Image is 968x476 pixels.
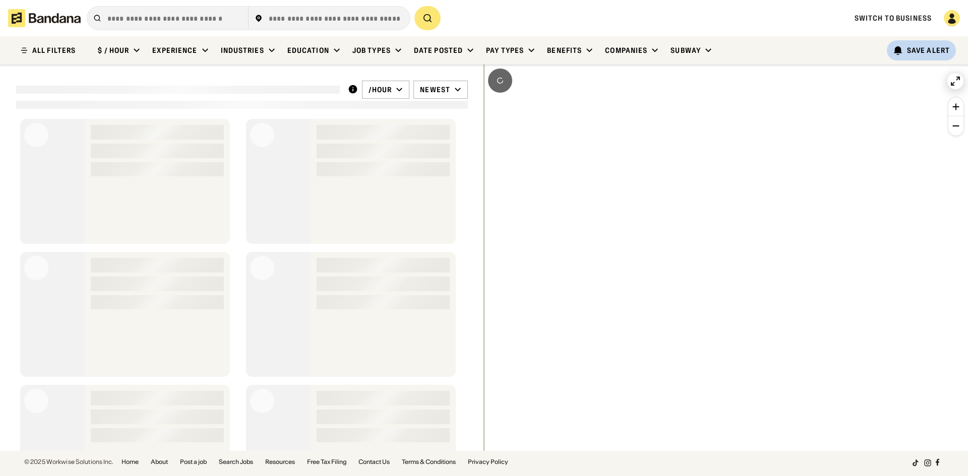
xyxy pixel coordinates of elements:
[265,459,295,465] a: Resources
[414,46,463,55] div: Date Posted
[151,459,168,465] a: About
[369,85,392,94] div: /hour
[221,46,264,55] div: Industries
[420,85,450,94] div: Newest
[486,46,524,55] div: Pay Types
[671,46,701,55] div: Subway
[32,47,76,54] div: ALL FILTERS
[152,46,197,55] div: Experience
[287,46,329,55] div: Education
[605,46,647,55] div: Companies
[358,459,390,465] a: Contact Us
[907,46,950,55] div: Save Alert
[468,459,508,465] a: Privacy Policy
[98,46,129,55] div: $ / hour
[24,459,113,465] div: © 2025 Workwise Solutions Inc.
[402,459,456,465] a: Terms & Conditions
[352,46,391,55] div: Job Types
[8,9,81,27] img: Bandana logotype
[16,115,468,451] div: grid
[219,459,253,465] a: Search Jobs
[307,459,346,465] a: Free Tax Filing
[855,14,932,23] a: Switch to Business
[122,459,139,465] a: Home
[547,46,582,55] div: Benefits
[180,459,207,465] a: Post a job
